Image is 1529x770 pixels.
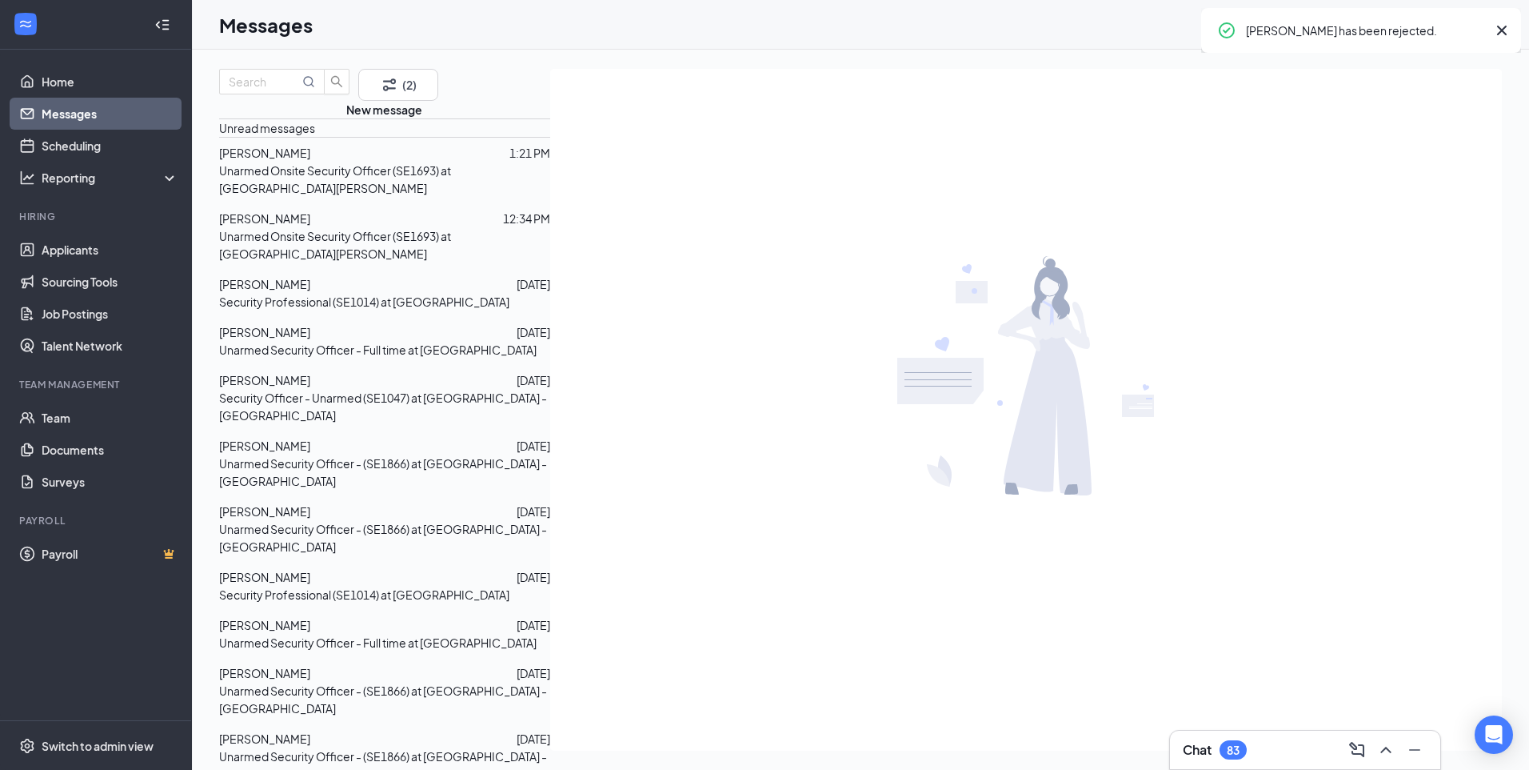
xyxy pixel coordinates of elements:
[219,11,313,38] h1: Messages
[19,170,35,186] svg: Analysis
[1246,21,1486,40] div: [PERSON_NAME] has been rejected.
[42,738,154,754] div: Switch to admin view
[219,732,310,746] span: [PERSON_NAME]
[219,389,550,424] p: Security Officer - Unarmed (SE1047) at [GEOGRAPHIC_DATA] - [GEOGRAPHIC_DATA]
[19,378,175,391] div: Team Management
[42,298,178,330] a: Job Postings
[154,17,170,33] svg: Collapse
[19,514,175,527] div: Payroll
[42,66,178,98] a: Home
[325,75,349,88] span: search
[42,538,178,570] a: PayrollCrown
[517,730,550,748] p: [DATE]
[42,330,178,362] a: Talent Network
[1376,740,1395,760] svg: ChevronUp
[42,266,178,298] a: Sourcing Tools
[517,503,550,520] p: [DATE]
[1492,21,1511,40] svg: Cross
[42,98,178,130] a: Messages
[42,466,178,498] a: Surveys
[219,634,537,652] p: Unarmed Security Officer - Full time at [GEOGRAPHIC_DATA]
[19,210,175,223] div: Hiring
[219,325,310,339] span: [PERSON_NAME]
[219,570,310,584] span: [PERSON_NAME]
[19,738,35,754] svg: Settings
[219,618,310,632] span: [PERSON_NAME]
[219,439,310,453] span: [PERSON_NAME]
[503,210,550,227] p: 12:34 PM
[219,520,550,555] p: Unarmed Security Officer - (SE1866) at [GEOGRAPHIC_DATA] - [GEOGRAPHIC_DATA]
[42,434,178,466] a: Documents
[1475,716,1513,754] div: Open Intercom Messenger
[219,455,550,490] p: Unarmed Security Officer - (SE1866) at [GEOGRAPHIC_DATA] - [GEOGRAPHIC_DATA]
[42,402,178,434] a: Team
[1227,744,1240,757] div: 83
[1402,737,1427,763] button: Minimize
[219,227,550,263] p: Unarmed Onsite Security Officer (SE1693) at [GEOGRAPHIC_DATA][PERSON_NAME]
[219,211,310,226] span: [PERSON_NAME]
[302,75,315,88] svg: MagnifyingGlass
[358,69,438,101] button: Filter (2)
[42,130,178,162] a: Scheduling
[219,277,310,291] span: [PERSON_NAME]
[1183,741,1212,759] h3: Chat
[517,437,550,455] p: [DATE]
[517,323,550,341] p: [DATE]
[1344,737,1370,763] button: ComposeMessage
[517,371,550,389] p: [DATE]
[219,293,509,311] p: Security Professional (SE1014) at [GEOGRAPHIC_DATA]
[229,73,299,90] input: Search
[219,341,537,359] p: Unarmed Security Officer - Full time at [GEOGRAPHIC_DATA]
[219,373,310,387] span: [PERSON_NAME]
[42,170,179,186] div: Reporting
[219,682,550,717] p: Unarmed Security Officer - (SE1866) at [GEOGRAPHIC_DATA] - [GEOGRAPHIC_DATA]
[219,666,310,680] span: [PERSON_NAME]
[346,101,422,118] button: New message
[219,121,315,135] span: Unread messages
[517,664,550,682] p: [DATE]
[1217,21,1236,40] svg: CheckmarkCircle
[517,568,550,586] p: [DATE]
[42,234,178,266] a: Applicants
[219,504,310,519] span: [PERSON_NAME]
[1347,740,1367,760] svg: ComposeMessage
[219,146,310,160] span: [PERSON_NAME]
[517,275,550,293] p: [DATE]
[509,144,550,162] p: 1:21 PM
[1373,737,1399,763] button: ChevronUp
[18,16,34,32] svg: WorkstreamLogo
[219,162,550,197] p: Unarmed Onsite Security Officer (SE1693) at [GEOGRAPHIC_DATA][PERSON_NAME]
[324,69,349,94] button: search
[1405,740,1424,760] svg: Minimize
[380,75,399,94] svg: Filter
[219,586,509,604] p: Security Professional (SE1014) at [GEOGRAPHIC_DATA]
[517,616,550,634] p: [DATE]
